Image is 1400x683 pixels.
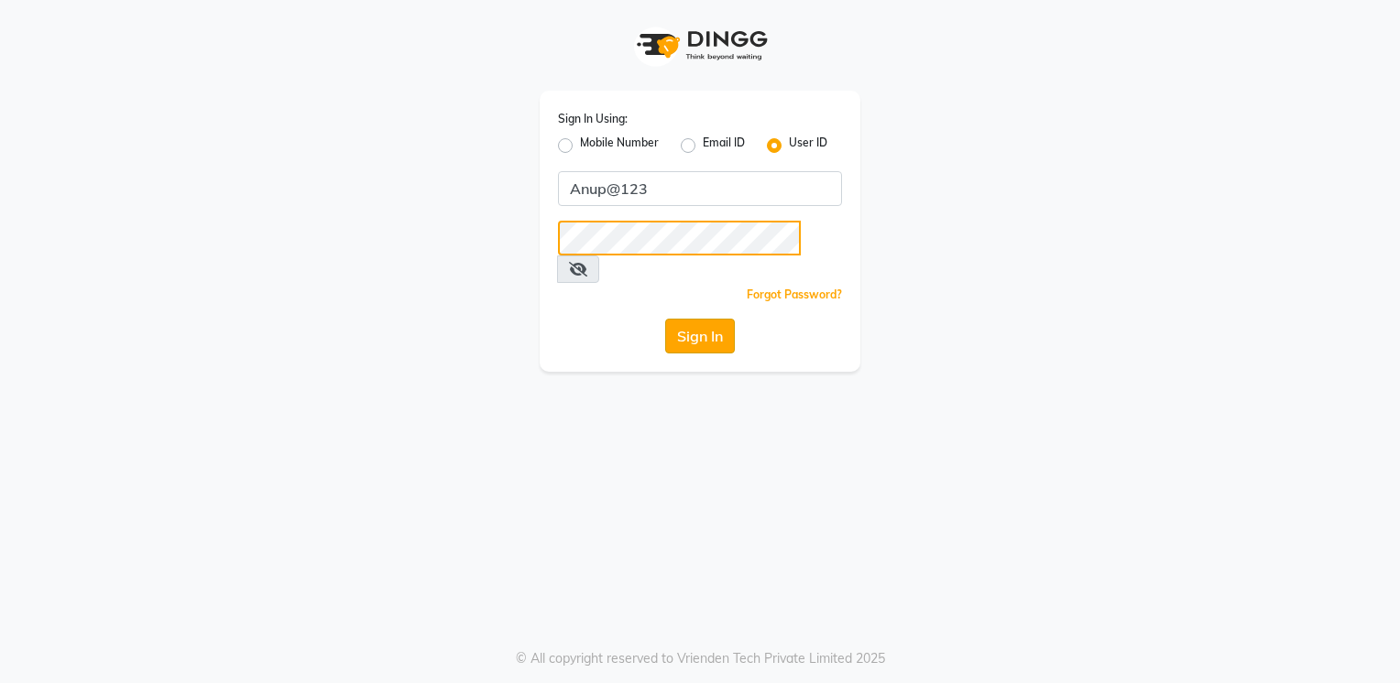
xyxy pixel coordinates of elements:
[558,171,842,206] input: Username
[558,111,628,127] label: Sign In Using:
[703,135,745,157] label: Email ID
[580,135,659,157] label: Mobile Number
[627,18,773,72] img: logo1.svg
[747,287,842,301] a: Forgot Password?
[665,319,735,353] button: Sign In
[789,135,827,157] label: User ID
[558,221,801,255] input: Username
